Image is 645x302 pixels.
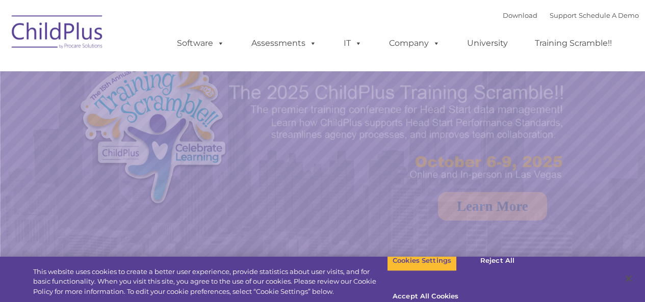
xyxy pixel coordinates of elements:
[503,11,639,19] font: |
[525,33,622,53] a: Training Scramble!!
[387,250,457,271] button: Cookies Settings
[241,33,327,53] a: Assessments
[466,250,529,271] button: Reject All
[33,267,387,297] div: This website uses cookies to create a better user experience, provide statistics about user visit...
[550,11,577,19] a: Support
[379,33,450,53] a: Company
[617,267,640,290] button: Close
[503,11,537,19] a: Download
[579,11,639,19] a: Schedule A Demo
[7,8,109,59] img: ChildPlus by Procare Solutions
[167,33,235,53] a: Software
[438,192,547,221] a: Learn More
[457,33,518,53] a: University
[333,33,372,53] a: IT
